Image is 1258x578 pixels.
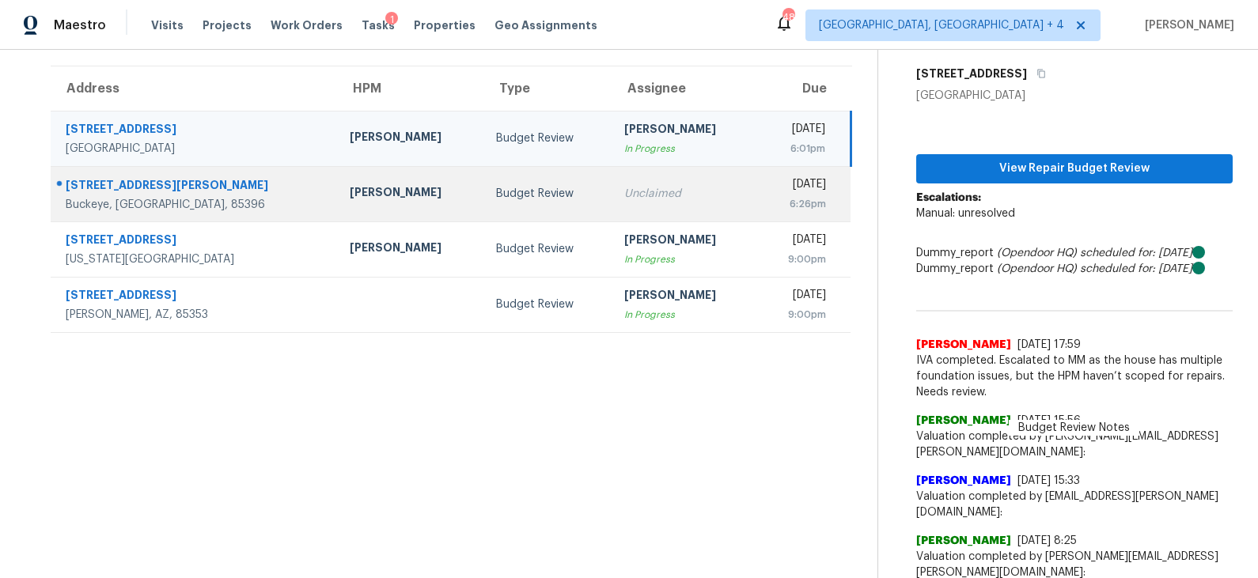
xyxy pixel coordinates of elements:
[770,176,826,196] div: [DATE]
[916,489,1233,520] span: Valuation completed by [EMAIL_ADDRESS][PERSON_NAME][DOMAIN_NAME]:
[414,17,476,33] span: Properties
[271,17,343,33] span: Work Orders
[1017,339,1081,350] span: [DATE] 17:59
[770,196,826,212] div: 6:26pm
[496,241,599,257] div: Budget Review
[1017,415,1081,426] span: [DATE] 15:56
[624,307,745,323] div: In Progress
[624,287,745,307] div: [PERSON_NAME]
[66,287,324,307] div: [STREET_ADDRESS]
[916,533,1011,549] span: [PERSON_NAME]
[66,177,324,197] div: [STREET_ADDRESS][PERSON_NAME]
[1139,17,1234,33] span: [PERSON_NAME]
[1017,475,1080,486] span: [DATE] 15:33
[770,251,826,267] div: 9:00pm
[66,232,324,251] div: [STREET_ADDRESS]
[66,307,324,323] div: [PERSON_NAME], AZ, 85353
[916,337,1011,353] span: [PERSON_NAME]
[337,66,483,111] th: HPM
[362,20,395,31] span: Tasks
[916,473,1011,489] span: [PERSON_NAME]
[66,121,324,141] div: [STREET_ADDRESS]
[916,245,1233,261] div: Dummy_report
[66,197,324,213] div: Buckeye, [GEOGRAPHIC_DATA], 85396
[1009,420,1139,436] span: Budget Review Notes
[1080,263,1192,274] i: scheduled for: [DATE]
[916,154,1233,183] button: View Repair Budget Review
[1027,59,1048,88] button: Copy Address
[770,141,825,157] div: 6:01pm
[51,66,337,111] th: Address
[757,66,851,111] th: Due
[151,17,184,33] span: Visits
[54,17,106,33] span: Maestro
[496,297,599,312] div: Budget Review
[770,121,825,141] div: [DATE]
[916,66,1027,81] h5: [STREET_ADDRESS]
[997,247,1077,259] i: (Opendoor HQ)
[496,130,599,146] div: Budget Review
[1017,535,1077,546] span: [DATE] 8:25
[770,287,826,307] div: [DATE]
[929,159,1220,179] span: View Repair Budget Review
[624,232,745,251] div: [PERSON_NAME]
[624,121,745,141] div: [PERSON_NAME]
[770,307,826,323] div: 9:00pm
[483,66,612,111] th: Type
[916,261,1233,277] div: Dummy_report
[66,141,324,157] div: [GEOGRAPHIC_DATA]
[916,88,1233,104] div: [GEOGRAPHIC_DATA]
[350,240,470,259] div: [PERSON_NAME]
[916,353,1233,400] span: IVA completed. Escalated to MM as the house has multiple foundation issues, but the HPM haven’t s...
[350,129,470,149] div: [PERSON_NAME]
[624,141,745,157] div: In Progress
[66,251,324,267] div: [US_STATE][GEOGRAPHIC_DATA]
[782,9,794,25] div: 48
[612,66,757,111] th: Assignee
[770,232,826,251] div: [DATE]
[916,413,1011,429] span: [PERSON_NAME]
[385,12,398,28] div: 1
[916,192,981,203] b: Escalations:
[350,184,470,204] div: [PERSON_NAME]
[624,186,745,202] div: Unclaimed
[819,17,1064,33] span: [GEOGRAPHIC_DATA], [GEOGRAPHIC_DATA] + 4
[203,17,252,33] span: Projects
[494,17,597,33] span: Geo Assignments
[496,186,599,202] div: Budget Review
[916,208,1015,219] span: Manual: unresolved
[916,429,1233,460] span: Valuation completed by [PERSON_NAME][EMAIL_ADDRESS][PERSON_NAME][DOMAIN_NAME]:
[624,251,745,267] div: In Progress
[1080,247,1192,259] i: scheduled for: [DATE]
[997,263,1077,274] i: (Opendoor HQ)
